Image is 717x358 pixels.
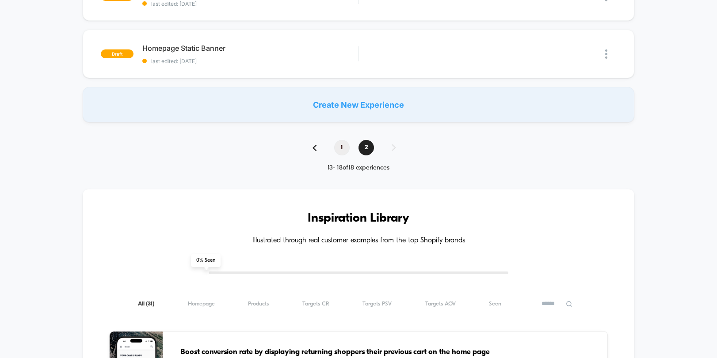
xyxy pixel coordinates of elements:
span: last edited: [DATE] [142,0,358,7]
div: Duration [261,189,285,199]
h3: Inspiration Library [109,211,608,226]
span: last edited: [DATE] [142,58,358,64]
span: ( 31 ) [146,301,154,307]
span: draft [101,49,133,58]
div: Current time [240,189,260,199]
div: 13 - 18 of 18 experiences [304,164,413,172]
input: Seek [7,175,361,183]
span: 2 [358,140,374,155]
span: Targets CR [302,301,329,307]
img: pagination back [313,145,317,151]
span: Targets PSV [362,301,392,307]
img: close [605,49,607,59]
span: 0 % Seen [191,254,221,267]
button: Play, NEW DEMO 2025-VEED.mp4 [172,92,194,113]
span: Seen [489,301,501,307]
span: 1 [334,140,350,155]
div: Create New Experience [83,87,635,122]
input: Volume [302,190,328,198]
span: Homepage Static Banner [142,44,358,53]
span: Products [248,301,269,307]
span: Boost conversion rate by displaying returning shoppers their previous cart on the home page [180,347,533,358]
span: All [138,301,154,307]
button: Play, NEW DEMO 2025-VEED.mp4 [4,187,19,201]
span: Homepage [188,301,215,307]
h4: Illustrated through real customer examples from the top Shopify brands [109,237,608,245]
span: Targets AOV [425,301,456,307]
